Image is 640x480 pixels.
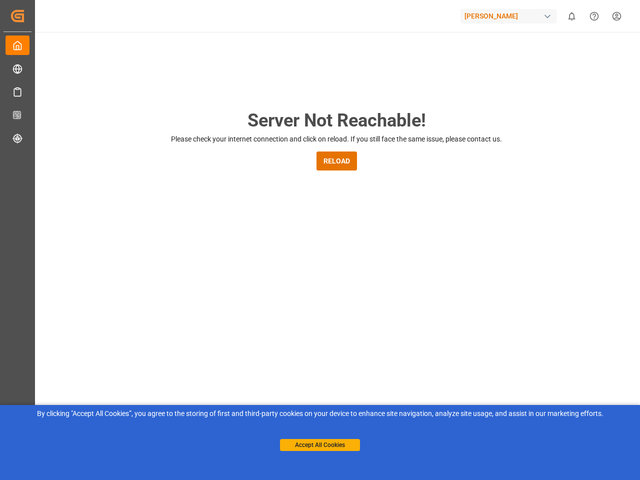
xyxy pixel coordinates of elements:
h2: Server Not Reachable! [247,107,426,134]
button: Accept All Cookies [280,439,360,451]
p: Please check your internet connection and click on reload. If you still face the same issue, plea... [171,134,502,144]
div: By clicking "Accept All Cookies”, you agree to the storing of first and third-party cookies on yo... [7,408,633,419]
button: RELOAD [316,151,357,170]
button: show 0 new notifications [560,5,583,27]
button: [PERSON_NAME] [460,6,560,25]
div: [PERSON_NAME] [460,9,556,23]
button: Help Center [583,5,605,27]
